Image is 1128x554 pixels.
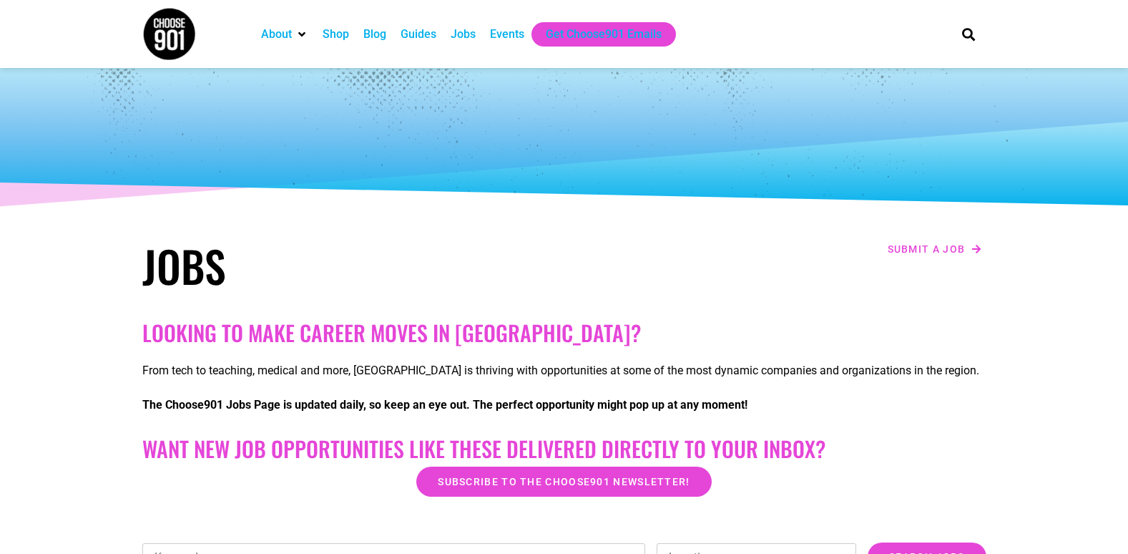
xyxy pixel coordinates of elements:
span: Subscribe to the Choose901 newsletter! [438,477,690,487]
a: About [261,26,292,43]
a: Jobs [451,26,476,43]
a: Subscribe to the Choose901 newsletter! [416,467,711,497]
h2: Want New Job Opportunities like these Delivered Directly to your Inbox? [142,436,986,462]
a: Events [490,26,524,43]
a: Guides [401,26,436,43]
a: Submit a job [883,240,986,258]
a: Get Choose901 Emails [546,26,662,43]
a: Blog [363,26,386,43]
a: Shop [323,26,349,43]
p: From tech to teaching, medical and more, [GEOGRAPHIC_DATA] is thriving with opportunities at some... [142,362,986,379]
div: About [254,22,315,47]
nav: Main nav [254,22,938,47]
h2: Looking to make career moves in [GEOGRAPHIC_DATA]? [142,320,986,346]
span: Submit a job [888,244,966,254]
div: Search [956,22,980,46]
h1: Jobs [142,240,557,291]
strong: The Choose901 Jobs Page is updated daily, so keep an eye out. The perfect opportunity might pop u... [142,398,747,412]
